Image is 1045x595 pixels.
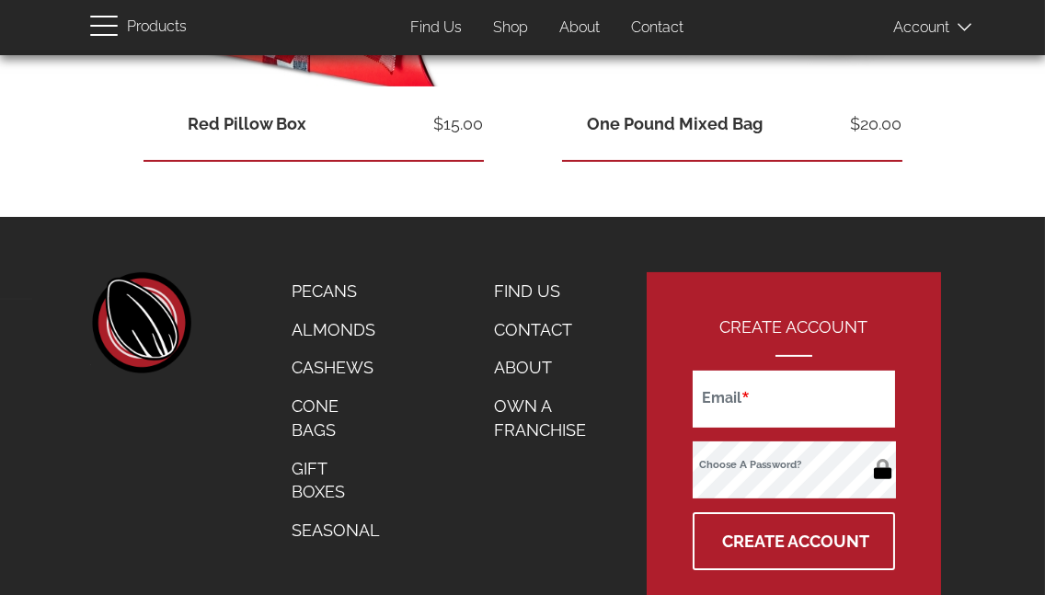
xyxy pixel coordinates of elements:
a: Contact [480,311,600,349]
h2: Create Account [693,318,895,357]
a: Contact [617,10,697,46]
a: Pecans [278,272,394,311]
a: Red Pillow Box [189,114,307,133]
a: One Pound Mixed Bag [587,114,763,133]
input: Email [693,371,895,428]
a: About [480,349,600,387]
a: Seasonal [278,511,394,550]
a: Find Us [480,272,600,311]
button: Create Account [693,512,895,570]
span: Products [127,14,187,40]
a: home [90,272,191,373]
a: Shop [479,10,542,46]
a: Almonds [278,311,394,349]
a: Cashews [278,349,394,387]
a: Gift Boxes [278,450,394,511]
a: Own a Franchise [480,387,600,449]
a: About [545,10,614,46]
a: Find Us [396,10,476,46]
a: Cone Bags [278,387,394,449]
